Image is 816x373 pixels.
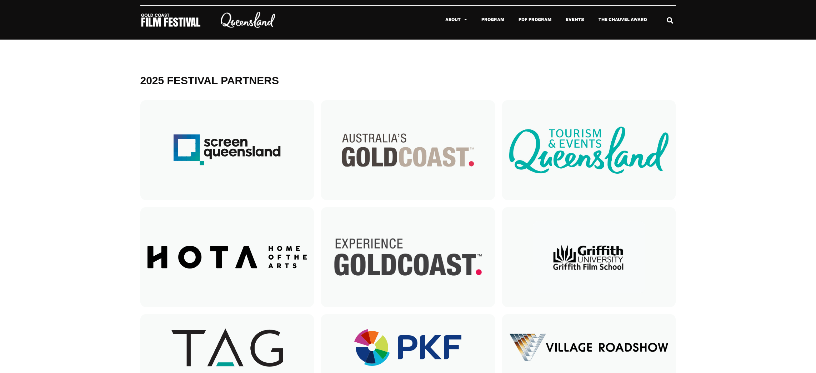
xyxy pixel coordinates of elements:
[438,11,474,28] a: About
[474,11,511,28] a: Program
[511,11,559,28] a: PDF Program
[559,11,591,28] a: Events
[591,11,654,28] a: The Chauvel Award
[664,14,676,26] div: Search
[140,75,676,86] h1: 2025 FESTIVAL PARTNERS
[292,11,654,28] nav: Menu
